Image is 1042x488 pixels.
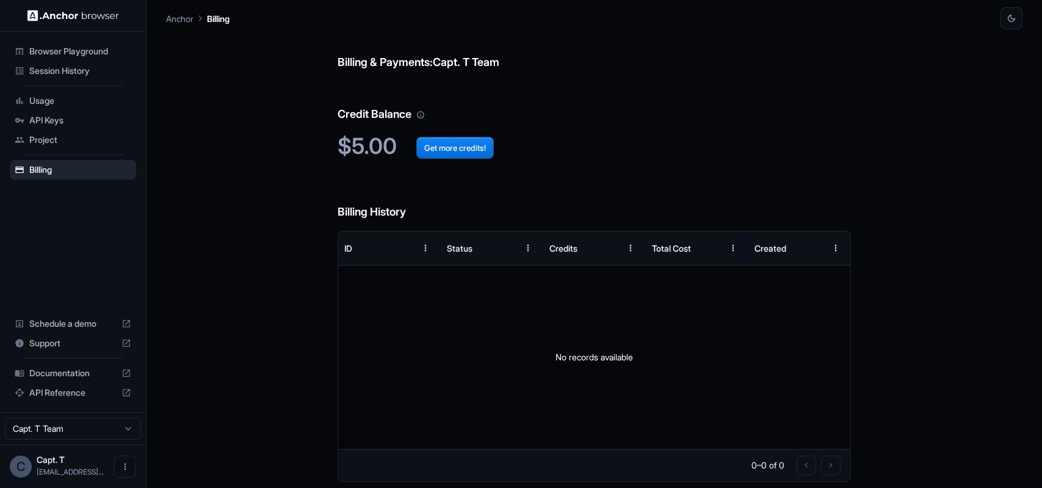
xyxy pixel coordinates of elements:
span: API Reference [29,387,117,399]
span: pattamus@gmail.com [37,467,104,476]
p: Anchor [166,12,194,25]
button: Sort [598,237,620,259]
button: Menu [414,237,436,259]
div: Browser Playground [10,42,136,61]
div: Documentation [10,363,136,383]
h6: Billing History [338,179,852,221]
h2: $5.00 [338,133,852,159]
div: Billing [10,160,136,180]
h6: Billing & Payments: Capt. T Team [338,29,852,71]
div: Credits [549,243,577,253]
span: Schedule a demo [29,318,117,330]
button: Get more credits! [416,137,494,159]
nav: breadcrumb [166,12,230,25]
div: Usage [10,91,136,111]
button: Sort [803,237,825,259]
button: Sort [700,237,722,259]
div: Total Cost [652,243,691,253]
button: Menu [517,237,539,259]
svg: Your credit balance will be consumed as you use the API. Visit the usage page to view a breakdown... [416,111,425,119]
span: Browser Playground [29,45,131,57]
div: Support [10,333,136,353]
button: Menu [620,237,642,259]
p: Billing [207,12,230,25]
div: C [10,456,32,478]
div: Created [754,243,786,253]
div: Project [10,130,136,150]
div: API Reference [10,383,136,402]
div: API Keys [10,111,136,130]
p: 0–0 of 0 [751,459,784,472]
span: Project [29,134,131,146]
button: Open menu [114,456,136,478]
div: Status [447,243,472,253]
span: API Keys [29,114,131,126]
div: No records available [338,266,851,449]
div: ID [344,243,352,253]
h6: Credit Balance [338,81,852,123]
button: Menu [722,237,744,259]
span: Usage [29,95,131,107]
button: Menu [825,237,847,259]
span: Billing [29,164,131,176]
img: Anchor Logo [27,10,119,21]
span: Documentation [29,367,117,379]
span: Capt. T [37,454,65,465]
button: Sort [393,237,414,259]
div: Schedule a demo [10,314,136,333]
span: Support [29,337,117,349]
span: Session History [29,65,131,77]
div: Session History [10,61,136,81]
button: Sort [495,237,517,259]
